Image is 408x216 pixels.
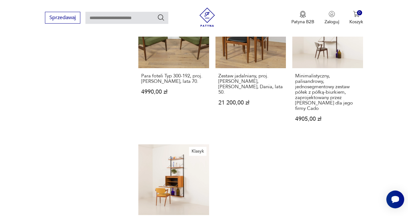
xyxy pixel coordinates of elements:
img: Ikona koszyka [353,11,360,17]
img: Ikonka użytkownika [329,11,335,17]
button: Szukaj [157,14,165,21]
h3: Minimalistyczny, palisandrowy, jednosegmentowy zestaw półek z półką-biurkiem, zaprojektowany prze... [295,73,360,111]
div: 0 [357,10,362,16]
p: Koszyk [349,19,363,25]
p: 4905,00 zł [295,116,360,122]
h3: Zestaw jadalniany, proj. [PERSON_NAME], [PERSON_NAME], Dania, lata 50. [218,73,283,95]
p: 21 200,00 zł [218,100,283,105]
button: Sprzedawaj [45,12,80,24]
h3: Para foteli Typ 300-192, proj. [PERSON_NAME], lata 70. [141,73,206,84]
button: Zaloguj [324,11,339,25]
img: Patyna - sklep z meblami i dekoracjami vintage [198,8,217,27]
button: Patyna B2B [291,11,314,25]
iframe: Smartsupp widget button [386,191,404,208]
a: Ikona medaluPatyna B2B [291,11,314,25]
a: Sprzedawaj [45,16,80,20]
p: Zaloguj [324,19,339,25]
img: Ikona medalu [300,11,306,18]
p: 4990,00 zł [141,89,206,95]
button: 0Koszyk [349,11,363,25]
p: Patyna B2B [291,19,314,25]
